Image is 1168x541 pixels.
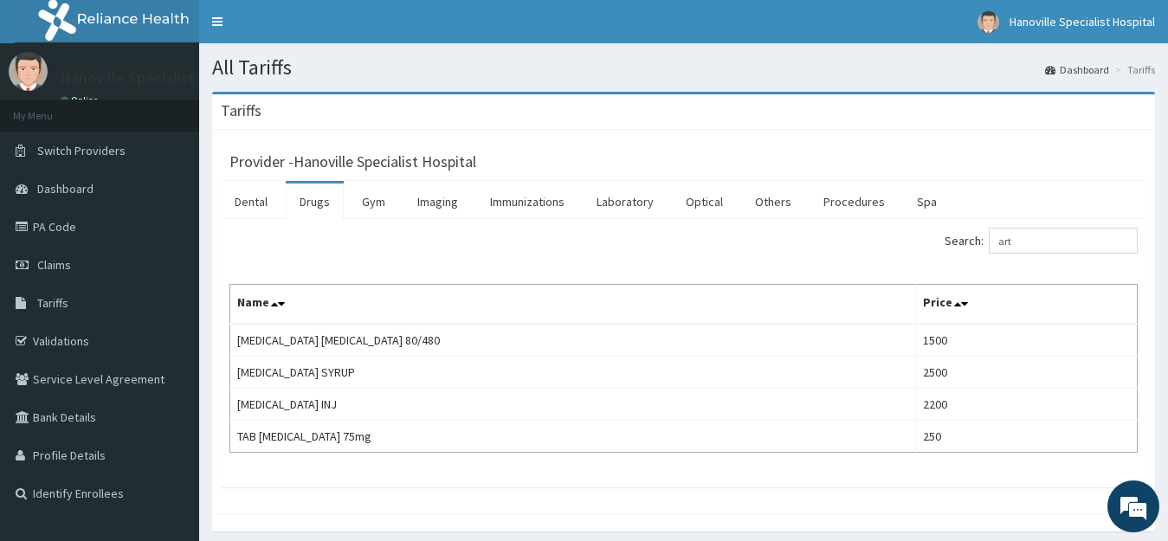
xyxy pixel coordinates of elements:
[741,184,805,220] a: Others
[1045,62,1109,77] a: Dashboard
[229,154,476,170] h3: Provider - Hanoville Specialist Hospital
[945,228,1138,254] label: Search:
[286,184,344,220] a: Drugs
[212,56,1155,79] h1: All Tariffs
[916,324,1138,357] td: 1500
[810,184,899,220] a: Procedures
[916,357,1138,389] td: 2500
[221,103,261,119] h3: Tariffs
[37,181,94,196] span: Dashboard
[476,184,578,220] a: Immunizations
[672,184,737,220] a: Optical
[230,389,916,421] td: [MEDICAL_DATA] INJ
[230,357,916,389] td: [MEDICAL_DATA] SYRUP
[9,52,48,91] img: User Image
[1111,62,1155,77] li: Tariffs
[403,184,472,220] a: Imaging
[230,421,916,453] td: TAB [MEDICAL_DATA] 75mg
[348,184,399,220] a: Gym
[903,184,951,220] a: Spa
[916,421,1138,453] td: 250
[37,143,126,158] span: Switch Providers
[221,184,281,220] a: Dental
[230,285,916,325] th: Name
[989,228,1138,254] input: Search:
[978,11,999,33] img: User Image
[916,285,1138,325] th: Price
[37,295,68,311] span: Tariffs
[916,389,1138,421] td: 2200
[583,184,668,220] a: Laboratory
[230,324,916,357] td: [MEDICAL_DATA] [MEDICAL_DATA] 80/480
[61,70,255,86] p: Hanoville Specialist Hospital
[37,257,71,273] span: Claims
[61,94,102,106] a: Online
[1010,14,1155,29] span: Hanoville Specialist Hospital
